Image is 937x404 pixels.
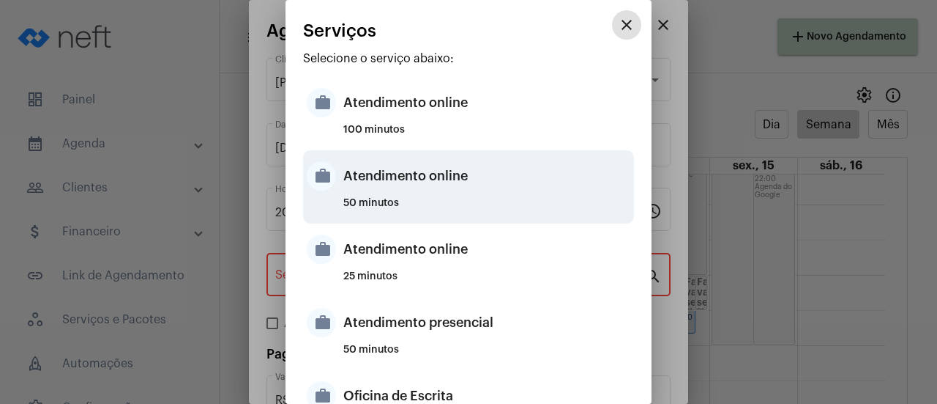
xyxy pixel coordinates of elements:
div: 50 minutos [343,198,630,220]
mat-icon: work [307,161,336,191]
mat-icon: work [307,308,336,337]
div: Atendimento online [343,227,630,271]
div: 50 minutos [343,345,630,367]
span: Serviços [303,21,376,40]
mat-icon: work [307,235,336,264]
div: Atendimento presencial [343,301,630,345]
div: Atendimento online [343,81,630,125]
div: 25 minutos [343,271,630,293]
div: Atendimento online [343,154,630,198]
mat-icon: close [618,16,635,34]
p: Selecione o serviço abaixo: [303,52,634,65]
mat-icon: work [307,88,336,117]
div: 100 minutos [343,125,630,147]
